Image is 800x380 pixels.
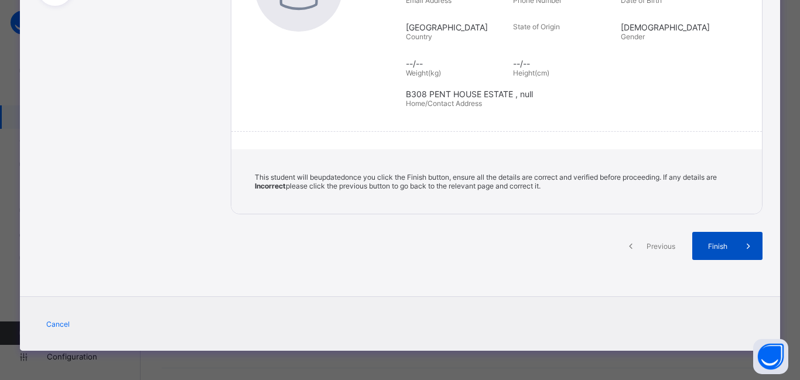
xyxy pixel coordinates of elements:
span: [DEMOGRAPHIC_DATA] [621,22,722,32]
span: Finish [701,242,734,251]
span: State of Origin [513,22,560,31]
span: Home/Contact Address [406,99,482,108]
span: Weight(kg) [406,69,441,77]
span: Height(cm) [513,69,549,77]
span: --/-- [406,59,507,69]
span: This student will be updated once you click the Finish button, ensure all the details are correct... [255,173,717,190]
span: Previous [645,242,677,251]
span: Gender [621,32,645,41]
span: [GEOGRAPHIC_DATA] [406,22,507,32]
b: Incorrect [255,182,286,190]
span: Country [406,32,432,41]
button: Open asap [753,339,788,374]
span: Cancel [46,320,70,328]
span: B308 PENT HOUSE ESTATE , null [406,89,744,99]
span: --/-- [513,59,614,69]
